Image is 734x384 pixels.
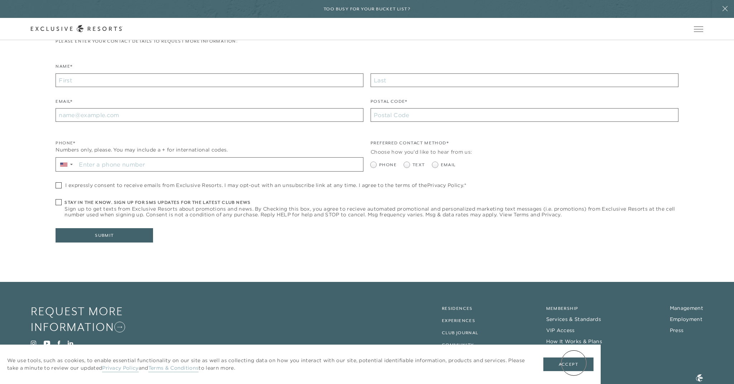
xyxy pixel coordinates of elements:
[65,206,678,217] span: Sign up to get texts from Exclusive Resorts about promotions and news. By Checking this box, you ...
[670,305,703,311] a: Management
[371,140,449,150] legend: Preferred Contact Method*
[56,158,76,171] div: Country Code Selector
[546,338,602,345] a: How It Works & Plans
[546,316,601,322] a: Services & Standards
[102,365,138,372] a: Privacy Policy
[56,63,72,73] label: Name*
[442,306,473,311] a: Residences
[442,342,474,347] a: Community
[442,318,475,323] a: Experiences
[371,73,678,87] input: Last
[324,6,410,13] h6: Too busy for your bucket list?
[442,330,478,335] a: Club Journal
[413,162,425,168] span: Text
[371,148,678,156] div: Choose how you'd like to hear from us:
[427,182,463,188] a: Privacy Policy
[371,108,678,122] input: Postal Code
[546,306,578,311] a: Membership
[543,357,594,371] button: Accept
[69,162,74,167] span: ▼
[56,108,363,122] input: name@example.com
[670,327,684,333] a: Press
[56,98,72,109] label: Email*
[148,365,199,372] a: Terms & Conditions
[371,98,407,109] label: Postal Code*
[56,140,363,147] div: Phone*
[441,162,456,168] span: Email
[31,303,153,335] a: Request More Information
[56,228,153,243] button: Submit
[56,146,363,154] div: Numbers only, please. You may include a + for international codes.
[65,199,678,206] h6: Stay in the know. Sign up for sms updates for the latest club news
[65,182,466,188] span: I expressly consent to receive emails from Exclusive Resorts. I may opt-out with an unsubscribe l...
[670,316,702,322] a: Employment
[379,162,397,168] span: Phone
[694,27,703,32] button: Open navigation
[7,357,529,372] p: We use tools, such as cookies, to enable essential functionality on our site as well as collectin...
[76,158,363,171] input: Enter a phone number
[546,327,575,333] a: VIP Access
[56,73,363,87] input: First
[56,38,678,45] p: Please enter your contact details to request more information:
